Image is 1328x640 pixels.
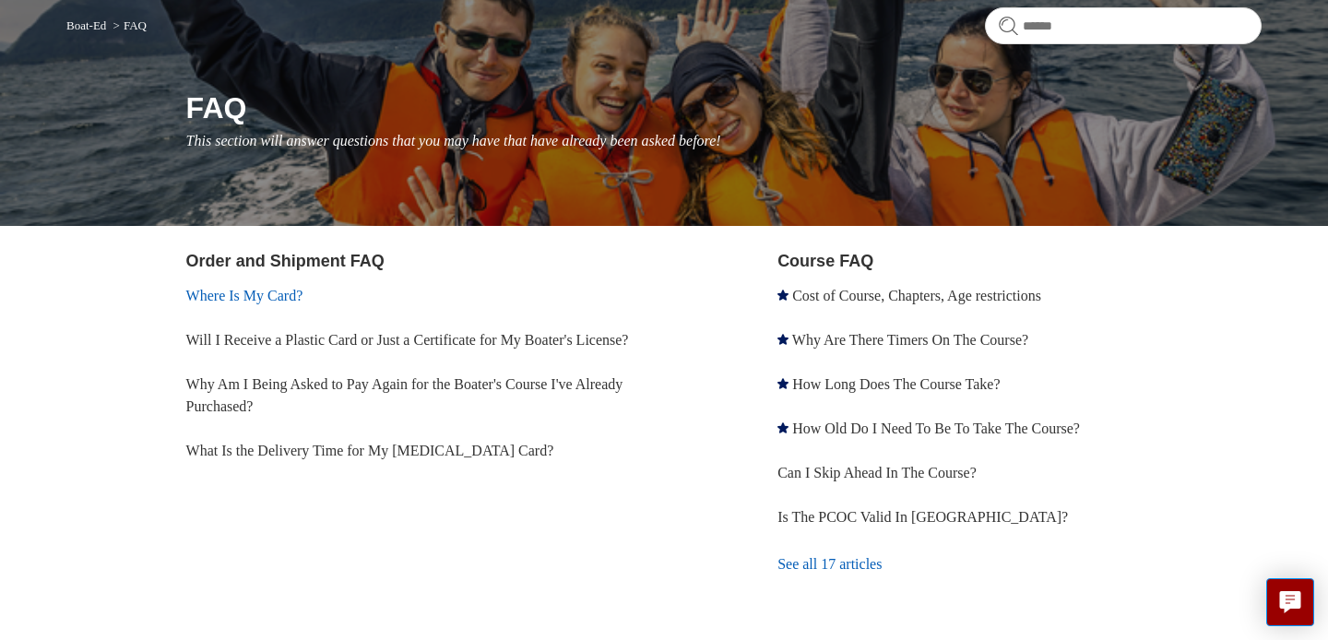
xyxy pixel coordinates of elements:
a: Why Are There Timers On The Course? [792,332,1028,348]
svg: Promoted article [777,378,788,389]
a: What Is the Delivery Time for My [MEDICAL_DATA] Card? [186,443,554,458]
li: Boat-Ed [66,18,110,32]
a: Boat-Ed [66,18,106,32]
a: Order and Shipment FAQ [186,252,385,270]
svg: Promoted article [777,334,788,345]
a: Course FAQ [777,252,873,270]
svg: Promoted article [777,422,788,433]
a: How Old Do I Need To Be To Take The Course? [792,421,1080,436]
a: Why Am I Being Asked to Pay Again for the Boater's Course I've Already Purchased? [186,376,623,414]
input: Search [985,7,1262,44]
h1: FAQ [186,86,1262,130]
a: How Long Does The Course Take? [792,376,1000,392]
a: Is The PCOC Valid In [GEOGRAPHIC_DATA]? [777,509,1068,525]
a: See all 17 articles [777,539,1262,589]
a: Will I Receive a Plastic Card or Just a Certificate for My Boater's License? [186,332,629,348]
p: This section will answer questions that you may have that have already been asked before! [186,130,1262,152]
svg: Promoted article [777,290,788,301]
a: Where Is My Card? [186,288,303,303]
button: Live chat [1266,578,1314,626]
a: Cost of Course, Chapters, Age restrictions [792,288,1041,303]
li: FAQ [110,18,147,32]
a: Can I Skip Ahead In The Course? [777,465,977,480]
